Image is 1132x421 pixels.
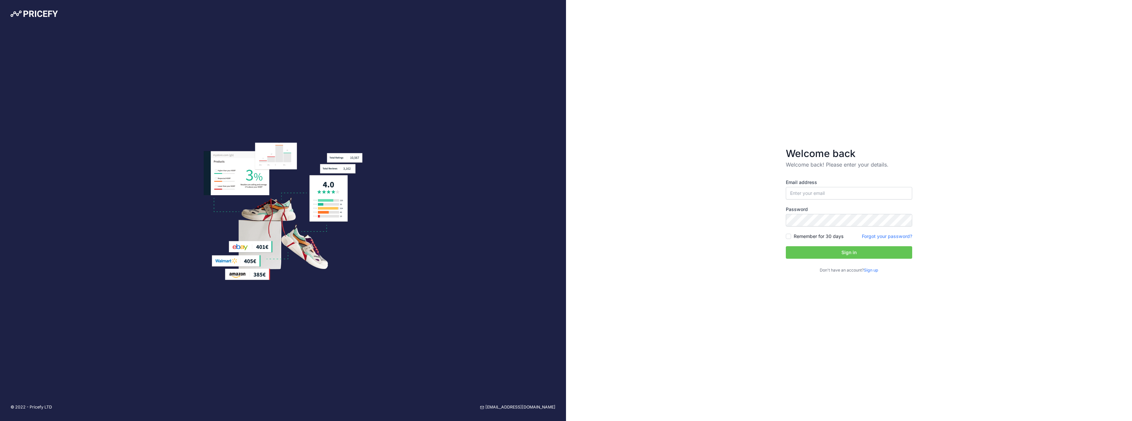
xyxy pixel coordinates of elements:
label: Password [786,206,912,213]
a: [EMAIL_ADDRESS][DOMAIN_NAME] [480,404,555,410]
a: Forgot your password? [862,233,912,239]
h3: Welcome back [786,147,912,159]
img: Pricefy [11,11,58,17]
label: Email address [786,179,912,186]
a: Sign up [864,268,878,273]
p: © 2022 - Pricefy LTD [11,404,52,410]
input: Enter your email [786,187,912,199]
button: Sign in [786,246,912,259]
p: Don't have an account? [786,267,912,274]
p: Welcome back! Please enter your details. [786,161,912,169]
label: Remember for 30 days [794,233,843,240]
